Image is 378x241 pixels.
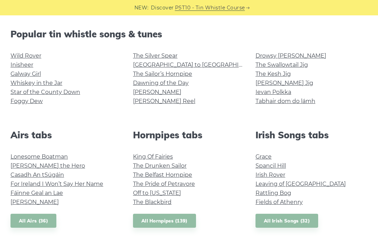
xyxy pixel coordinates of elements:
a: Fields of Athenry [255,199,303,205]
a: The Kesh Jig [255,71,291,77]
a: PST10 - Tin Whistle Course [175,4,245,12]
span: NEW: [134,4,149,12]
a: Dawning of the Day [133,80,189,86]
a: All Irish Songs (32) [255,214,318,228]
a: Ievan Polkka [255,89,291,95]
a: Leaving of [GEOGRAPHIC_DATA] [255,181,346,187]
a: Star of the County Down [10,89,80,95]
a: Rattling Bog [255,190,291,196]
a: The Pride of Petravore [133,181,195,187]
a: The Blackbird [133,199,171,205]
a: The Drunken Sailor [133,162,187,169]
a: Wild Rover [10,52,41,59]
span: Discover [151,4,174,12]
a: Grace [255,153,272,160]
a: Galway Girl [10,71,41,77]
a: Fáinne Geal an Lae [10,190,63,196]
h2: Airs tabs [10,130,122,140]
a: The Silver Spear [133,52,177,59]
a: [GEOGRAPHIC_DATA] to [GEOGRAPHIC_DATA] [133,61,262,68]
h2: Hornpipes tabs [133,130,245,140]
a: All Hornpipes (139) [133,214,196,228]
a: The Swallowtail Jig [255,61,308,68]
h2: Irish Songs tabs [255,130,367,140]
a: [PERSON_NAME] [10,199,59,205]
a: All Airs (36) [10,214,56,228]
h2: Popular tin whistle songs & tunes [10,29,367,39]
a: [PERSON_NAME] Jig [255,80,313,86]
a: Off to [US_STATE] [133,190,181,196]
a: [PERSON_NAME] Reel [133,98,195,104]
a: Casadh An tSúgáin [10,171,64,178]
a: The Sailor’s Hornpipe [133,71,192,77]
a: Irish Rover [255,171,285,178]
a: Foggy Dew [10,98,43,104]
a: Inisheer [10,61,33,68]
a: King Of Fairies [133,153,173,160]
a: [PERSON_NAME] [133,89,181,95]
a: [PERSON_NAME] the Hero [10,162,85,169]
a: Drowsy [PERSON_NAME] [255,52,326,59]
a: Spancil Hill [255,162,286,169]
a: The Belfast Hornpipe [133,171,192,178]
a: Lonesome Boatman [10,153,68,160]
a: Tabhair dom do lámh [255,98,315,104]
a: Whiskey in the Jar [10,80,62,86]
a: For Ireland I Won’t Say Her Name [10,181,103,187]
